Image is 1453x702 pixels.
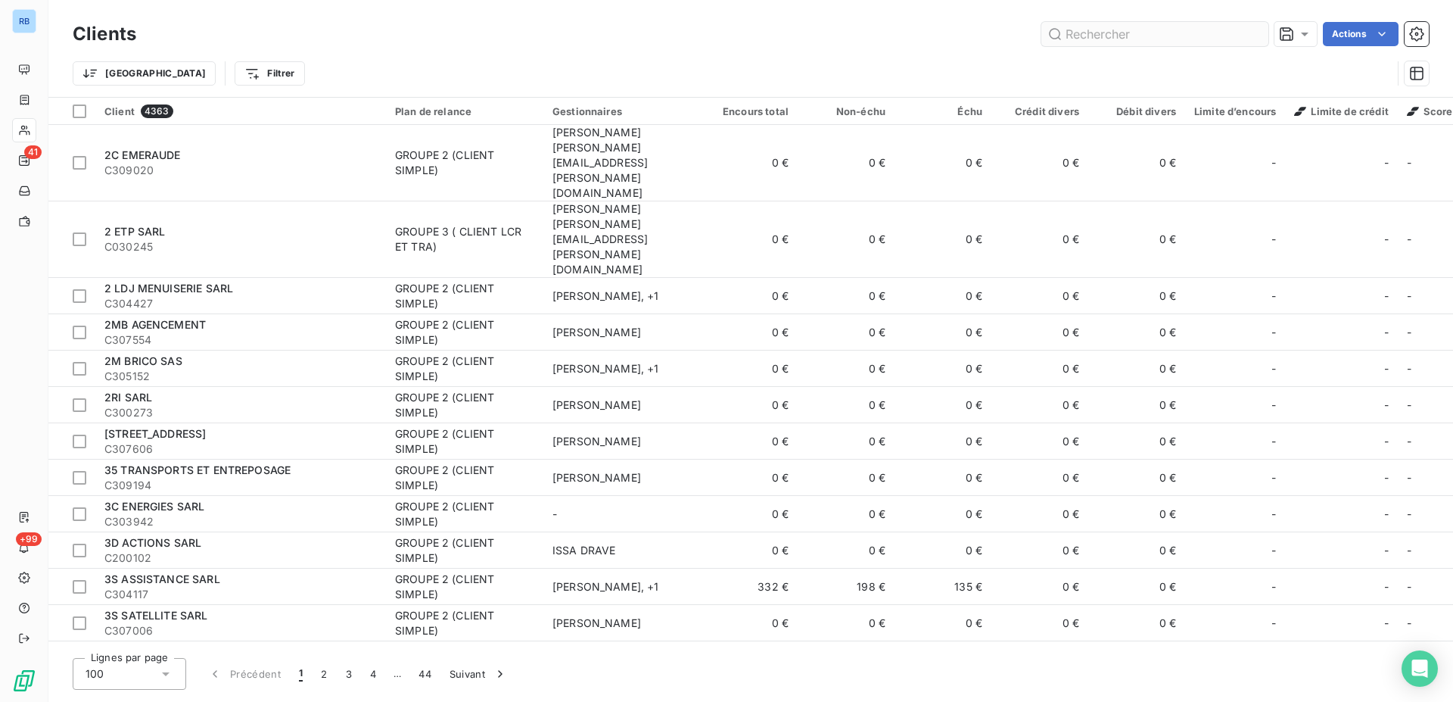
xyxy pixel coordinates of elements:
[1384,434,1389,449] span: -
[552,579,692,594] div: [PERSON_NAME] , + 1
[701,460,798,496] td: 0 €
[395,354,534,384] div: GROUPE 2 (CLIENT SIMPLE)
[141,105,173,118] span: 4363
[104,609,208,622] span: 3S SATELLITE SARL
[552,471,641,484] span: [PERSON_NAME]
[1194,105,1276,117] div: Limite d’encours
[16,532,42,546] span: +99
[904,105,982,117] div: Échu
[1088,605,1185,641] td: 0 €
[1384,543,1389,558] span: -
[991,641,1088,678] td: 0 €
[104,296,377,311] span: C304427
[385,662,409,686] span: …
[701,423,798,460] td: 0 €
[895,201,991,278] td: 0 €
[1407,544,1411,557] span: -
[395,148,534,178] div: GROUPE 2 (CLIENT SIMPLE)
[552,544,616,557] span: ISSA DRAVE
[991,532,1088,569] td: 0 €
[1088,496,1185,532] td: 0 €
[1384,507,1389,522] span: -
[312,658,336,690] button: 2
[1271,470,1276,485] span: -
[991,125,1088,201] td: 0 €
[395,572,534,602] div: GROUPE 2 (CLIENT SIMPLE)
[235,61,304,86] button: Filtrer
[1271,507,1276,522] span: -
[104,239,377,254] span: C030245
[86,666,104,682] span: 100
[104,551,377,566] span: C200102
[104,514,377,529] span: C303942
[1271,543,1276,558] span: -
[798,387,895,423] td: 0 €
[104,148,181,161] span: 2C EMERAUDE
[1271,232,1276,247] span: -
[710,105,789,117] div: Encours total
[1088,387,1185,423] td: 0 €
[895,314,991,351] td: 0 €
[701,641,798,678] td: 142 €
[701,125,798,201] td: 0 €
[104,354,182,367] span: 2M BRICO SAS
[1088,569,1185,605] td: 0 €
[395,535,534,566] div: GROUPE 2 (CLIENT SIMPLE)
[991,460,1088,496] td: 0 €
[104,332,377,348] span: C307554
[1407,326,1411,339] span: -
[552,435,641,448] span: [PERSON_NAME]
[409,658,440,690] button: 44
[104,405,377,420] span: C300273
[552,361,692,376] div: [PERSON_NAME] , + 1
[798,314,895,351] td: 0 €
[895,569,991,605] td: 135 €
[1384,289,1389,304] span: -
[991,496,1088,532] td: 0 €
[337,658,361,690] button: 3
[552,616,641,629] span: [PERSON_NAME]
[991,387,1088,423] td: 0 €
[1407,580,1411,593] span: -
[701,314,798,351] td: 0 €
[1041,22,1268,46] input: Rechercher
[1294,105,1388,117] span: Limite de crédit
[701,201,798,278] td: 0 €
[552,326,641,339] span: [PERSON_NAME]
[1088,423,1185,460] td: 0 €
[1407,362,1411,375] span: -
[104,369,377,384] span: C305152
[895,423,991,460] td: 0 €
[104,318,206,331] span: 2MB AGENCEMENT
[1407,507,1411,520] span: -
[104,105,135,117] span: Client
[1088,460,1185,496] td: 0 €
[895,460,991,496] td: 0 €
[1097,105,1176,117] div: Débit divers
[1384,616,1389,631] span: -
[1407,435,1411,448] span: -
[798,496,895,532] td: 0 €
[1384,579,1389,594] span: -
[1271,361,1276,376] span: -
[104,478,377,493] span: C309194
[798,532,895,569] td: 0 €
[1088,351,1185,387] td: 0 €
[1000,105,1079,117] div: Crédit divers
[395,608,534,638] div: GROUPE 2 (CLIENT SIMPLE)
[1384,398,1389,413] span: -
[552,202,648,276] span: [PERSON_NAME] [PERSON_NAME][EMAIL_ADDRESS][PERSON_NAME][DOMAIN_NAME]
[798,125,895,201] td: 0 €
[552,398,641,411] span: [PERSON_NAME]
[701,387,798,423] td: 0 €
[895,496,991,532] td: 0 €
[299,666,303,682] span: 1
[104,391,152,404] span: 2RI SARL
[991,314,1088,351] td: 0 €
[1407,616,1411,629] span: -
[798,423,895,460] td: 0 €
[895,605,991,641] td: 0 €
[991,569,1088,605] td: 0 €
[701,532,798,569] td: 0 €
[1088,314,1185,351] td: 0 €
